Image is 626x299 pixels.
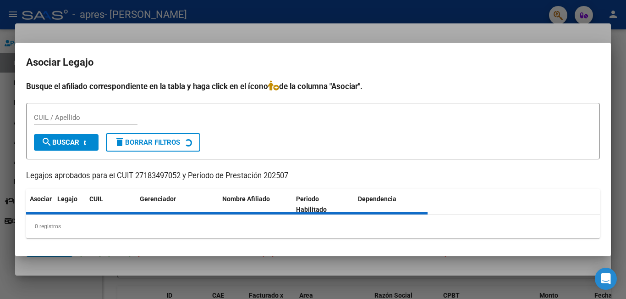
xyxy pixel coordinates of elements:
span: Borrar Filtros [114,138,180,147]
mat-icon: search [41,136,52,147]
div: 0 registros [26,215,600,238]
span: Dependencia [358,195,396,203]
h2: Asociar Legajo [26,54,600,71]
datatable-header-cell: Nombre Afiliado [219,189,292,220]
datatable-header-cell: Asociar [26,189,54,220]
span: Nombre Afiliado [222,195,270,203]
div: Open Intercom Messenger [595,268,617,290]
datatable-header-cell: Periodo Habilitado [292,189,354,220]
button: Buscar [34,134,99,151]
mat-icon: delete [114,136,125,147]
h4: Busque el afiliado correspondiente en la tabla y haga click en el ícono de la columna "Asociar". [26,80,600,92]
span: Legajo [57,195,77,203]
datatable-header-cell: Dependencia [354,189,428,220]
datatable-header-cell: CUIL [86,189,136,220]
button: Borrar Filtros [106,133,200,152]
span: CUIL [89,195,103,203]
datatable-header-cell: Legajo [54,189,86,220]
span: Asociar [30,195,52,203]
span: Buscar [41,138,79,147]
datatable-header-cell: Gerenciador [136,189,219,220]
span: Gerenciador [140,195,176,203]
span: Periodo Habilitado [296,195,327,213]
p: Legajos aprobados para el CUIT 27183497052 y Período de Prestación 202507 [26,170,600,182]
